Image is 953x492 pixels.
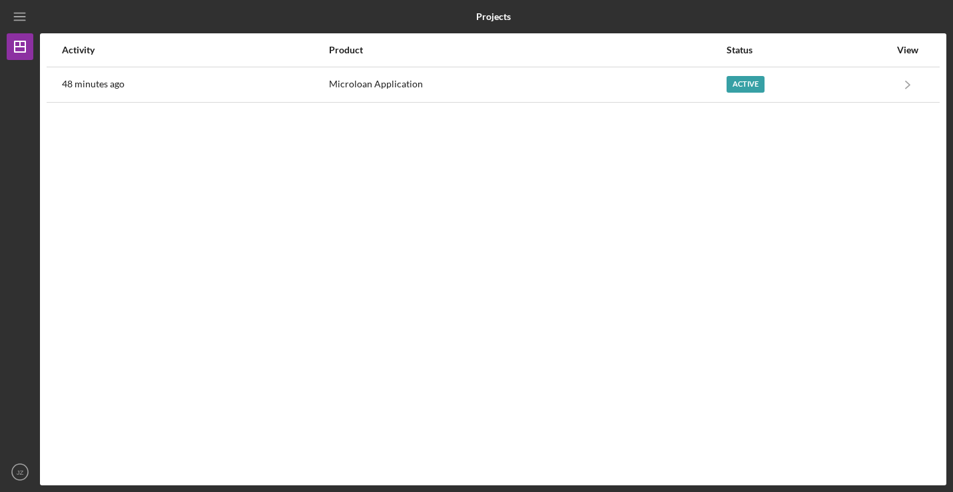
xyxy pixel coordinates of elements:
button: JZ [7,459,33,485]
div: Activity [62,45,328,55]
time: 2025-08-14 22:19 [62,79,125,89]
div: Status [727,45,890,55]
div: Product [329,45,725,55]
div: View [891,45,924,55]
div: Active [727,76,765,93]
text: JZ [17,469,24,476]
div: Microloan Application [329,68,725,101]
b: Projects [476,11,511,22]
